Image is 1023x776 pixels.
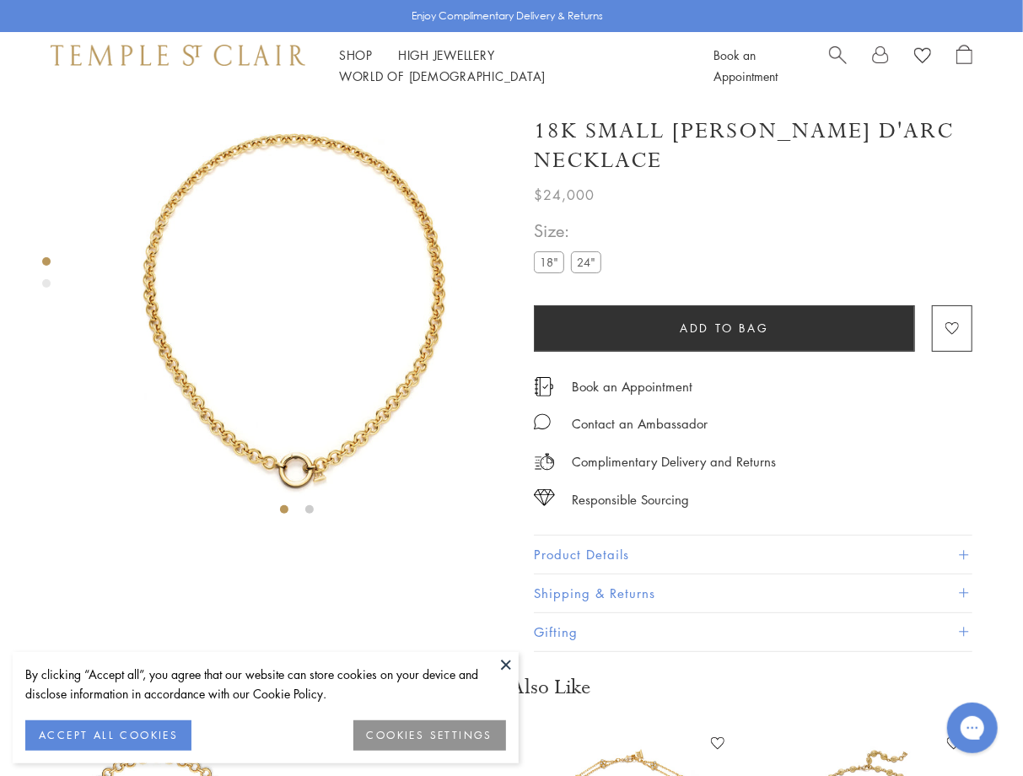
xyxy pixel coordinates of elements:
p: Enjoy Complimentary Delivery & Returns [412,8,603,24]
div: Product gallery navigation [42,253,51,301]
button: Shipping & Returns [534,574,972,612]
label: 18" [534,251,564,272]
button: COOKIES SETTINGS [353,720,506,751]
a: ShopShop [339,46,373,63]
span: Size: [534,217,608,245]
img: icon_sourcing.svg [534,489,555,506]
img: Temple St. Clair [51,45,305,65]
label: 24" [571,251,601,272]
a: Open Shopping Bag [956,45,972,87]
h1: 18K Small [PERSON_NAME] d'Arc Necklace [534,116,972,175]
p: Complimentary Delivery and Returns [572,451,776,472]
img: icon_appointment.svg [534,377,554,396]
a: Search [829,45,847,87]
span: $24,000 [534,184,595,206]
a: View Wishlist [914,45,931,70]
button: Product Details [534,536,972,574]
span: Add to bag [681,319,769,337]
a: World of [DEMOGRAPHIC_DATA]World of [DEMOGRAPHIC_DATA] [339,67,546,84]
div: Responsible Sourcing [572,489,689,510]
iframe: Gorgias live chat messenger [939,697,1006,759]
button: ACCEPT ALL COOKIES [25,720,191,751]
button: Gifting [534,613,972,651]
img: MessageIcon-01_2.svg [534,413,551,430]
a: Book an Appointment [572,377,692,396]
img: icon_delivery.svg [534,451,555,472]
button: Add to bag [534,305,915,352]
div: Contact an Ambassador [572,413,708,434]
a: Book an Appointment [713,46,778,84]
a: High JewelleryHigh Jewellery [398,46,495,63]
img: N78802-R7ARC18 [84,100,509,524]
nav: Main navigation [339,45,676,87]
div: By clicking “Accept all”, you agree that our website can store cookies on your device and disclos... [25,665,506,703]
